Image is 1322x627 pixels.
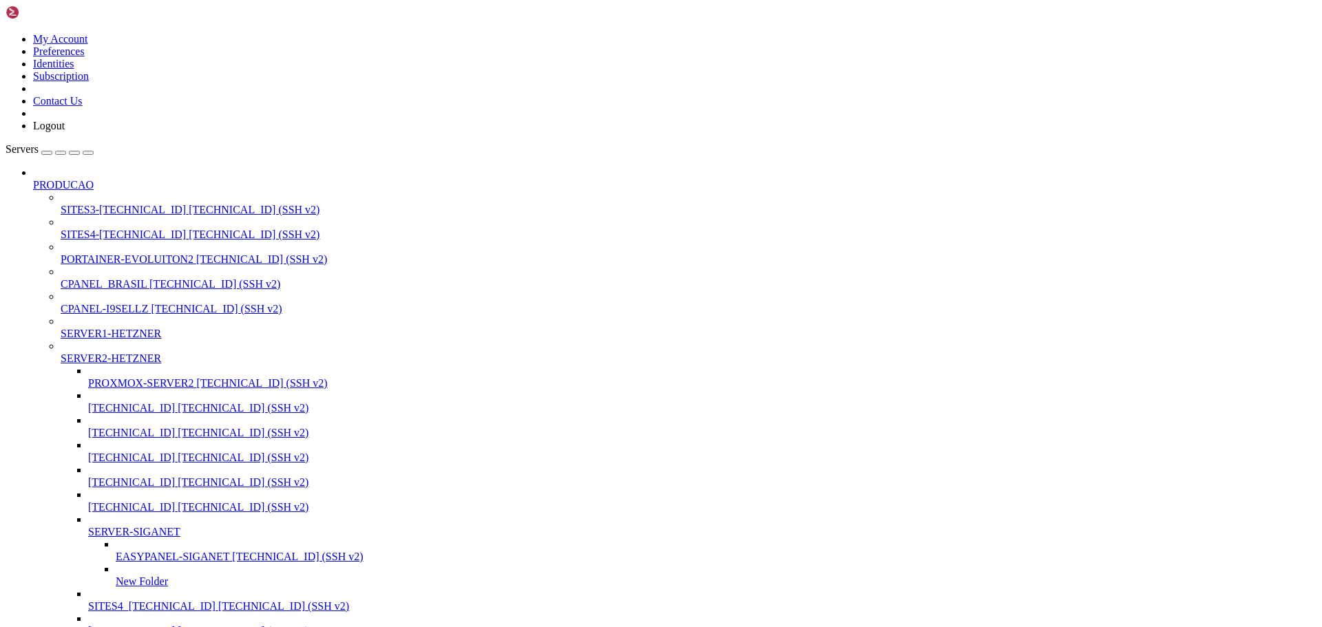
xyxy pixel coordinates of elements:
[6,321,1143,333] x-row: Filesystem Size Used Avail Use% Mounted on
[88,427,1316,439] a: [TECHNICAL_ID] [TECHNICAL_ID] (SSH v2)
[116,551,1316,563] a: EASYPANEL-SIGANET [TECHNICAL_ID] (SSH v2)
[88,377,1316,390] a: PROXMOX-SERVER2 [TECHNICAL_ID] (SSH v2)
[61,241,1316,266] li: PORTAINER-EVOLUITON2 [TECHNICAL_ID] (SSH v2)
[149,278,280,290] span: [TECHNICAL_ID] (SSH v2)
[6,76,1143,87] x-row: System information as of [DATE]
[88,526,180,538] span: SERVER-SIGANET
[61,278,1316,290] a: CPANEL_BRASIL [TECHNICAL_ID] (SSH v2)
[196,253,327,265] span: [TECHNICAL_ID] (SSH v2)
[61,204,186,215] span: SITES3-[TECHNICAL_ID]
[6,509,1143,520] x-row: * Documentation: [URL][DOMAIN_NAME]
[189,229,319,240] span: [TECHNICAL_ID] (SSH v2)
[6,228,1143,240] x-row: To see these additional updates run: apt list --upgradable
[116,538,1316,563] li: EASYPANEL-SIGANET [TECHNICAL_ID] (SSH v2)
[6,450,1143,462] x-row: 0 upgraded, 0 newly installed, 0 to remove and 104 not upgraded.
[6,474,1143,485] x-row: GNU Parted 3.6
[6,134,1143,146] x-row: Swap usage: 0%
[88,377,193,389] span: PROXMOX-SERVER2
[6,143,39,155] span: Servers
[6,52,1143,64] x-row: * Support: [URL][DOMAIN_NAME]
[116,575,168,587] span: New Folder
[88,365,1316,390] li: PROXMOX-SERVER2 [TECHNICAL_ID] (SSH v2)
[232,551,363,562] span: [TECHNICAL_ID] (SSH v2)
[6,193,1143,204] x-row: Expanded Security Maintenance for Applications is not enabled.
[6,462,1143,474] x-row: root@easypanel:~# parted
[88,464,1316,489] li: [TECHNICAL_ID] [TECHNICAL_ID] (SSH v2)
[6,251,1143,263] x-row: Enable ESM Apps to receive additional future security updates.
[61,216,1316,241] li: SITES4-[TECHNICAL_ID] [TECHNICAL_ID] (SSH v2)
[61,303,148,315] span: CPANEL-I9SELLZ
[61,266,1316,290] li: CPANEL_BRASIL [TECHNICAL_ID] (SSH v2)
[88,390,1316,414] li: [TECHNICAL_ID] [TECHNICAL_ID] (SSH v2)
[61,229,186,240] span: SITES4-[TECHNICAL_ID]
[88,513,1316,588] li: SERVER-SIGANET
[6,111,1143,123] x-row: Usage of /: 90.3% of 97.87GB Users logged in: 1
[6,6,85,19] img: Shellngn
[88,439,1316,464] li: [TECHNICAL_ID] [TECHNICAL_ID] (SSH v2)
[178,476,308,488] span: [TECHNICAL_ID] (SSH v2)
[6,41,1143,52] x-row: * Management: [URL][DOMAIN_NAME]
[61,328,161,339] span: SERVER1-HETZNER
[61,253,193,265] span: PORTAINER-EVOLUITON2
[88,402,175,414] span: [TECHNICAL_ID]
[6,427,1143,438] x-row: Reading state information... Done
[88,451,1316,464] a: [TECHNICAL_ID] [TECHNICAL_ID] (SSH v2)
[6,485,1143,497] x-row: Welcome to Ubuntu 24.04.2 LTS (GNU/Linux 6.8.0-83-generic x86_64)
[6,345,1143,357] x-row: /dev/sda2 98G 89G 4.5G 96% /
[88,476,1316,489] a: [TECHNICAL_ID] [TECHNICAL_ID] (SSH v2)
[178,451,308,463] span: [TECHNICAL_ID] (SSH v2)
[33,45,85,57] a: Preferences
[116,551,229,562] span: EASYPANEL-SIGANET
[61,315,1316,340] li: SERVER1-HETZNER
[189,204,319,215] span: [TECHNICAL_ID] (SSH v2)
[61,352,161,364] span: SERVER2-HETZNER
[88,526,1316,538] a: SERVER-SIGANET
[178,402,308,414] span: [TECHNICAL_ID] (SSH v2)
[116,563,1316,588] li: New Folder
[61,191,1316,216] li: SITES3-[TECHNICAL_ID] [TECHNICAL_ID] (SSH v2)
[88,414,1316,439] li: [TECHNICAL_ID] [TECHNICAL_ID] (SSH v2)
[88,501,175,513] span: [TECHNICAL_ID]
[6,403,1143,415] x-row: Reading package lists... Done
[61,253,1316,266] a: PORTAINER-EVOLUITON2 [TECHNICAL_ID] (SSH v2)
[6,357,1143,368] x-row: tmpfs 7.9G 0 7.9G 0% /dev/shm
[218,600,349,612] span: [TECHNICAL_ID] (SSH v2)
[33,95,83,107] a: Contact Us
[6,520,1143,532] x-row: * Management: [URL][DOMAIN_NAME]
[88,476,175,488] span: [TECHNICAL_ID]
[88,489,1316,513] li: [TECHNICAL_ID] [TECHNICAL_ID] (SSH v2)
[6,415,1143,427] x-row: Building dependency tree... Done
[33,120,65,131] a: Logout
[61,352,1316,365] a: SERVER2-HETZNER
[196,377,327,389] span: [TECHNICAL_ID] (SSH v2)
[6,143,94,155] a: Servers
[33,179,1316,191] a: PRODUCAO
[88,402,1316,414] a: [TECHNICAL_ID] [TECHNICAL_ID] (SSH v2)
[6,368,1143,380] x-row: tmpfs 5.0M 0 5.0M 0% /run/lock
[178,427,308,438] span: [TECHNICAL_ID] (SSH v2)
[61,328,1316,340] a: SERVER1-HETZNER
[6,333,1143,345] x-row: tmpfs 1.6G 29M 1.6G 2% /run
[61,290,1316,315] li: CPANEL-I9SELLZ [TECHNICAL_ID] (SSH v2)
[6,216,1143,228] x-row: 102 updates can be applied immediately.
[33,58,74,70] a: Identities
[88,588,1316,613] li: SITES4_[TECHNICAL_ID] [TECHNICAL_ID] (SSH v2)
[178,501,308,513] span: [TECHNICAL_ID] (SSH v2)
[6,310,1143,321] x-row: root@easypanel:~# df -h
[88,427,175,438] span: [TECHNICAL_ID]
[6,123,1143,134] x-row: Memory usage: 2% IPv4 address for ens18: [TECHNICAL_ID]
[6,29,1143,41] x-row: * Documentation: [URL][DOMAIN_NAME]
[88,501,1316,513] a: [TECHNICAL_ID] [TECHNICAL_ID] (SSH v2)
[88,600,216,612] span: SITES4_[TECHNICAL_ID]
[61,303,1316,315] a: CPANEL-I9SELLZ [TECHNICAL_ID] (SSH v2)
[6,392,1143,403] x-row: root@easypanel:~# apt install parted
[6,263,1143,275] x-row: See [URL][DOMAIN_NAME] or run: sudo pro status
[6,158,1143,169] x-row: => / is using 90.3% of 97.87GB
[6,380,1143,392] x-row: tmpfs 1.6G 12K 1.6G 1% /run/user/0
[151,303,282,315] span: [TECHNICAL_ID] (SSH v2)
[33,33,88,45] a: My Account
[6,438,1143,450] x-row: parted is already the newest version (3.6-4build1).
[88,600,1316,613] a: SITES4_[TECHNICAL_ID] [TECHNICAL_ID] (SSH v2)
[6,99,1143,111] x-row: System load: 0.65 Processes: 181
[88,451,175,463] span: [TECHNICAL_ID]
